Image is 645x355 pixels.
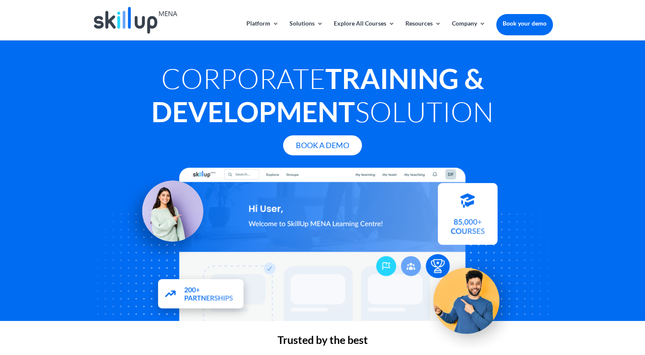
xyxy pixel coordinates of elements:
h2: Trusted by the best [93,335,553,349]
img: Courses library - SkillUp MENA [438,184,497,246]
a: Resources [405,20,441,40]
a: Book A Demo [283,135,362,155]
strong: Training & Development [151,62,484,128]
iframe: Chat Widget [503,263,645,355]
a: Platform [246,20,279,40]
a: Company [452,20,486,40]
img: Partners - SkillUp Mena [148,268,253,318]
img: Upskill your workforce - SkillUp [419,250,521,352]
img: Skillup Mena [94,7,177,34]
a: Explore All Courses [334,20,395,40]
a: Book your demo [496,14,553,33]
a: Solutions [289,20,323,40]
h1: Corporate Solution [93,62,553,132]
img: Learning Management Solution - SkillUp [120,174,212,266]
